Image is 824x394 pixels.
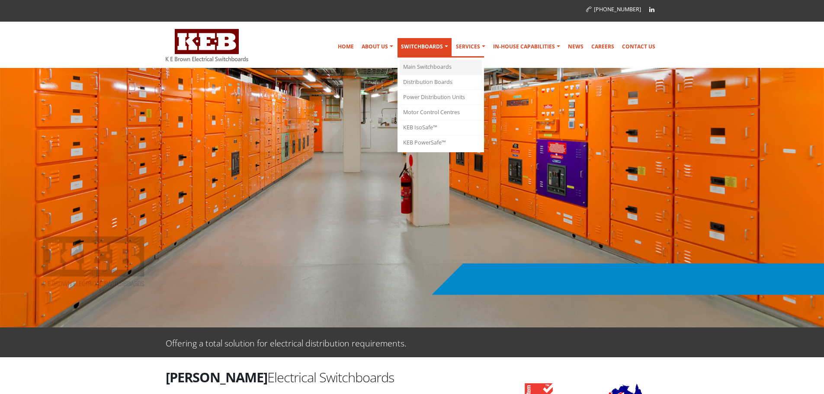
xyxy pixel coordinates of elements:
[400,60,482,75] a: Main Switchboards
[645,3,658,16] a: Linkedin
[166,368,490,386] h2: Electrical Switchboards
[564,38,587,55] a: News
[400,120,482,135] a: KEB IsoSafe™
[398,38,452,58] a: Switchboards
[400,105,482,120] a: Motor Control Centres
[586,6,641,13] a: [PHONE_NUMBER]
[358,38,397,55] a: About Us
[334,38,357,55] a: Home
[166,368,267,386] strong: [PERSON_NAME]
[588,38,618,55] a: Careers
[400,75,482,90] a: Distribution Boards
[166,29,248,61] img: K E Brown Electrical Switchboards
[400,90,482,105] a: Power Distribution Units
[452,38,489,55] a: Services
[400,135,482,150] a: KEB PowerSafe™
[619,38,659,55] a: Contact Us
[166,336,407,349] p: Offering a total solution for electrical distribution requirements.
[490,38,564,55] a: In-house Capabilities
